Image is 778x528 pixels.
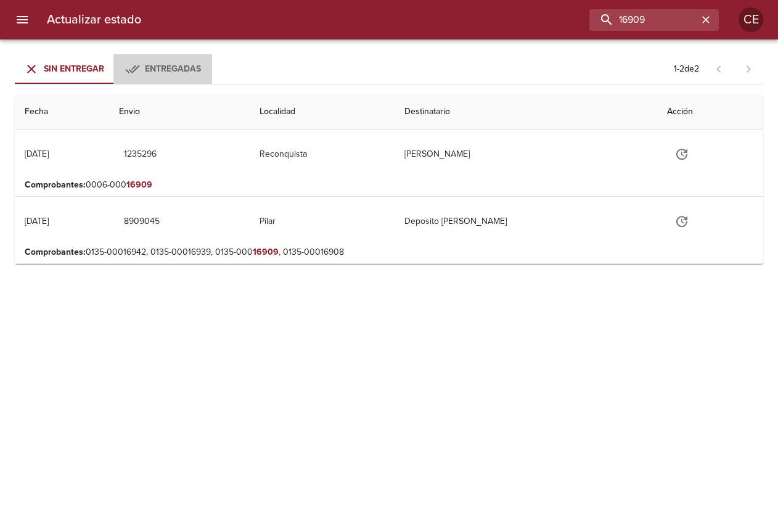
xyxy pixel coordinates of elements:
th: Localidad [250,94,395,130]
p: 0006-000 [25,179,753,191]
p: 0135-00016942, 0135-00016939, 0135-000 , 0135-00016908 [25,246,753,258]
th: Envio [109,94,250,130]
span: Sin Entregar [44,64,104,74]
span: Actualizar estado y agregar documentación [667,148,697,159]
td: [PERSON_NAME] [395,130,657,179]
td: Pilar [250,197,395,246]
span: Actualizar estado y agregar documentación [667,215,697,226]
button: menu [7,5,37,35]
span: 1235296 [124,147,157,162]
td: Reconquista [250,130,395,179]
span: 8909045 [124,214,160,229]
div: [DATE] [25,149,49,159]
p: 1 - 2 de 2 [674,63,699,75]
button: 1235296 [119,143,162,166]
b: Comprobantes : [25,247,86,257]
button: 8909045 [119,210,165,233]
th: Acción [657,94,763,130]
h6: Actualizar estado [47,10,141,30]
div: [DATE] [25,216,49,226]
em: 16909 [253,247,279,257]
div: CE [739,7,763,32]
th: Destinatario [395,94,657,130]
input: buscar [589,9,698,31]
span: Entregadas [145,64,201,74]
table: Tabla de envíos del cliente [15,94,763,264]
div: Abrir información de usuario [739,7,763,32]
td: Deposito [PERSON_NAME] [395,197,657,246]
th: Fecha [15,94,109,130]
em: 16909 [126,179,152,190]
div: Tabs Envios [15,54,212,84]
b: Comprobantes : [25,179,86,190]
